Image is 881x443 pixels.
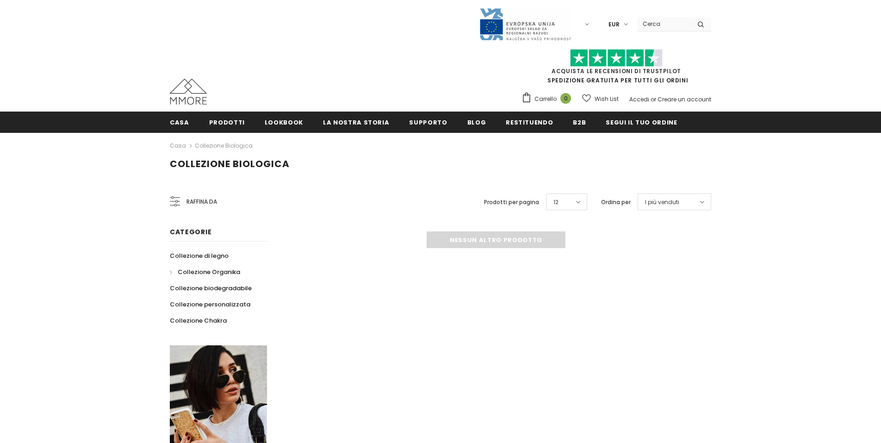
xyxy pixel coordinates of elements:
a: B2B [573,112,586,132]
span: or [651,95,656,103]
a: Collezione di legno [170,248,229,264]
span: 12 [553,198,558,207]
span: La nostra storia [323,118,389,127]
img: Javni Razpis [479,7,571,41]
span: Restituendo [506,118,553,127]
span: SPEDIZIONE GRATUITA PER TUTTI GLI ORDINI [521,53,711,84]
a: Wish List [582,91,619,107]
span: Collezione Chakra [170,316,227,325]
span: Collezione biologica [170,157,290,170]
a: Lookbook [265,112,303,132]
span: Lookbook [265,118,303,127]
span: 0 [560,93,571,104]
span: Collezione biodegradabile [170,284,252,293]
a: Creare un account [658,95,711,103]
a: Javni Razpis [479,20,571,28]
a: Collezione Organika [170,264,240,280]
span: Collezione Organika [178,268,240,276]
a: supporto [409,112,447,132]
span: Collezione di legno [170,251,229,260]
span: I più venduti [645,198,679,207]
span: supporto [409,118,447,127]
span: Blog [467,118,486,127]
a: Blog [467,112,486,132]
a: Prodotti [209,112,245,132]
a: Carrello 0 [521,92,576,106]
a: Restituendo [506,112,553,132]
span: EUR [608,20,620,29]
img: Casi MMORE [170,79,207,105]
input: Search Site [637,17,690,31]
img: Fidati di Pilot Stars [570,49,663,67]
a: Segui il tuo ordine [606,112,677,132]
span: Categorie [170,227,211,237]
span: Prodotti [209,118,245,127]
a: Collezione personalizzata [170,296,250,312]
span: Segui il tuo ordine [606,118,677,127]
a: Collezione biodegradabile [170,280,252,296]
span: Casa [170,118,189,127]
a: La nostra storia [323,112,389,132]
a: Collezione Chakra [170,312,227,329]
a: Casa [170,112,189,132]
a: Casa [170,140,186,151]
label: Prodotti per pagina [484,198,539,207]
a: Acquista le recensioni di TrustPilot [552,67,681,75]
span: Carrello [534,94,557,104]
a: Collezione biologica [195,142,253,150]
span: Raffina da [186,197,217,207]
span: B2B [573,118,586,127]
label: Ordina per [601,198,631,207]
span: Collezione personalizzata [170,300,250,309]
a: Accedi [629,95,649,103]
span: Wish List [595,94,619,104]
